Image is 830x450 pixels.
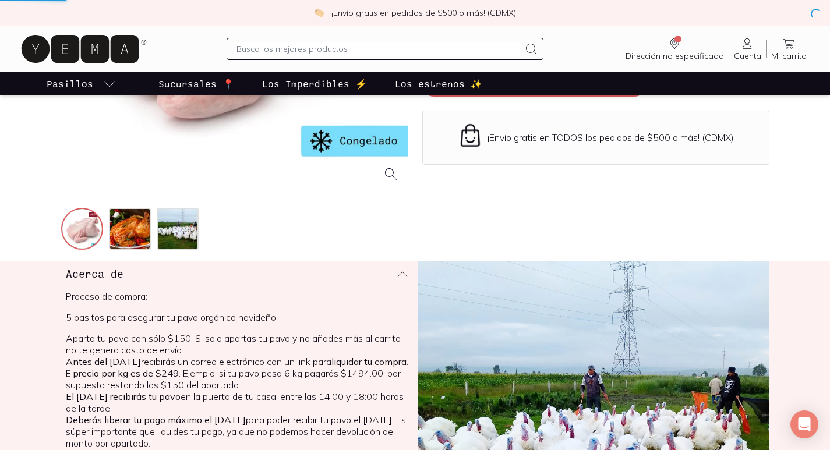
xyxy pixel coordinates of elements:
a: Los estrenos ✨ [393,72,485,95]
h3: Acerca de [66,266,123,281]
li: El . Ejemplo: si tu pavo pesa 6 kg pagarás $1494.00, por supuesto restando los $150 del apartado. [66,367,408,391]
img: check [314,8,324,18]
p: Sucursales 📍 [158,77,234,91]
p: ¡Envío gratis en pedidos de $500 o más! (CDMX) [331,7,516,19]
p: Los estrenos ✨ [395,77,482,91]
strong: liquidar tu compra [331,356,407,367]
a: Sucursales 📍 [156,72,236,95]
span: Dirección no especificada [626,51,724,61]
p: Proceso de compra: [66,290,408,302]
img: pavos_1f6eca42-a8c6-499b-aa06-d0c283d1715b=fwebp-q70-w256 [158,209,200,251]
a: Cuenta [729,37,766,61]
p: Los Imperdibles ⚡️ [262,77,367,91]
div: Open Intercom Messenger [790,410,818,438]
li: en la puerta de tu casa, entre las 14:00 y 18:00 horas de la tarde. [66,391,408,414]
img: pavo-3_27193417-9c1a-4b43-9e8c-4be0a2cabb30=fwebp-q70-w256 [110,209,152,251]
a: Los Imperdibles ⚡️ [260,72,369,95]
p: 5 pasitos para asegurar tu pavo orgánico navideño: [66,311,408,323]
a: pasillo-todos-link [44,72,119,95]
li: para poder recibir tu pavo el [DATE]. Es súper importante que liquides tu pago, ya que no podemos... [66,414,408,449]
img: Envío [458,123,483,148]
a: Dirección no especificada [621,37,729,61]
input: Busca los mejores productos [236,42,520,56]
a: Mi carrito [767,37,811,61]
p: Pasillos [47,77,93,91]
strong: Deberás liberar tu pago máximo el [DATE] [66,414,246,426]
span: Cuenta [734,51,761,61]
strong: precio por kg es de $249 [73,367,179,379]
strong: Antes del [DATE] [66,356,141,367]
li: Aparta tu pavo con sólo $150. Si solo apartas tu pavo y no añades más al carrito no te genera cos... [66,332,408,356]
p: ¡Envío gratis en TODOS los pedidos de $500 o más! (CDMX) [488,132,734,143]
span: Mi carrito [771,51,807,61]
img: pavo-crudo-preventa-1_63015026-74e8-45e2-a36e-b36112b2123b=fwebp-q70-w256 [62,209,104,251]
strong: El [DATE] recibirás tu pavo [66,391,181,402]
li: recibirás un correo electrónico con un link para . [66,356,408,367]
